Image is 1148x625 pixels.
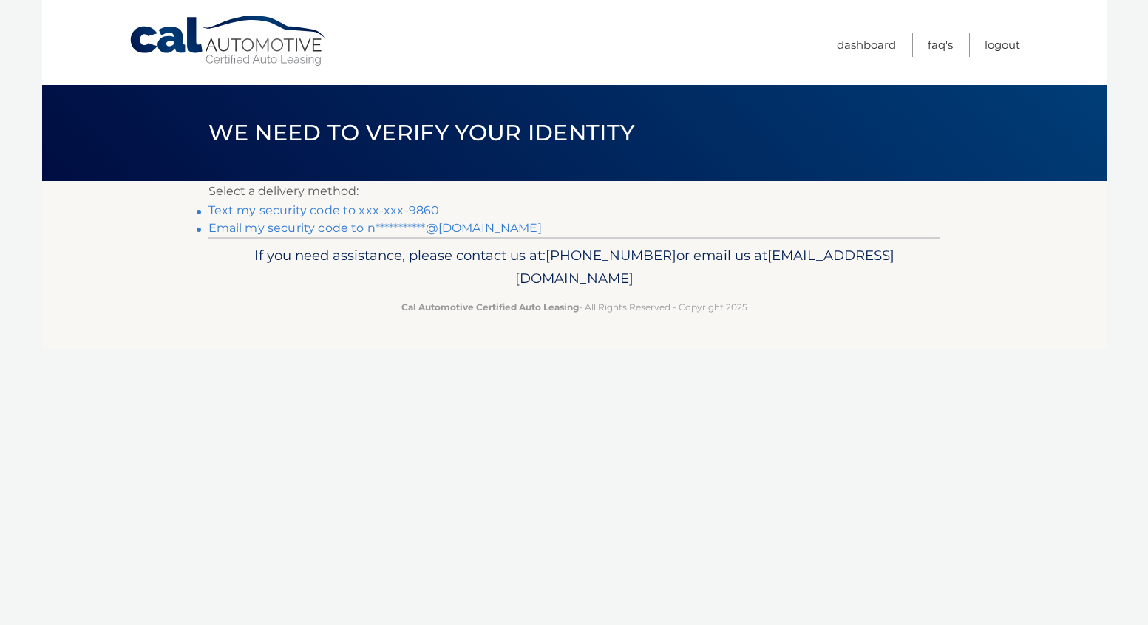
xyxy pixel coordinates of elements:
[129,15,328,67] a: Cal Automotive
[401,301,579,312] strong: Cal Automotive Certified Auto Leasing
[218,244,931,291] p: If you need assistance, please contact us at: or email us at
[208,203,440,217] a: Text my security code to xxx-xxx-9860
[928,33,953,57] a: FAQ's
[208,119,635,146] span: We need to verify your identity
[546,247,676,264] span: [PHONE_NUMBER]
[837,33,896,57] a: Dashboard
[208,181,940,202] p: Select a delivery method:
[985,33,1020,57] a: Logout
[218,299,931,315] p: - All Rights Reserved - Copyright 2025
